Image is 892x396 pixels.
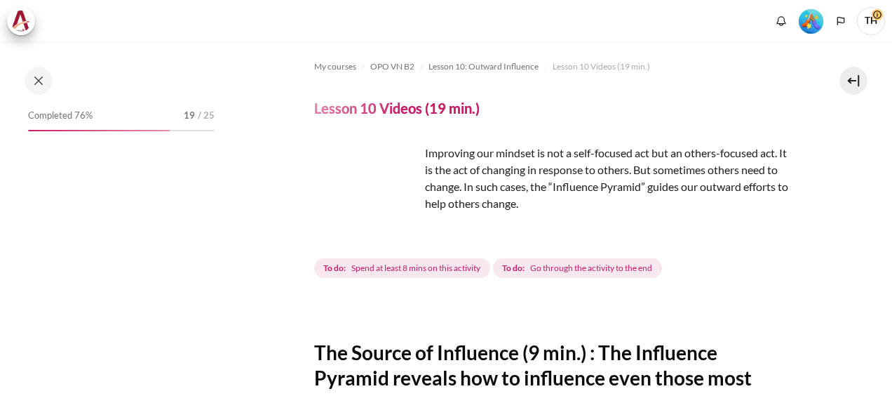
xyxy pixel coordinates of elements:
[857,7,885,35] a: User menu
[351,262,480,275] span: Spend at least 8 mins on this activity
[184,109,195,123] span: 19
[198,109,215,123] span: / 25
[428,60,539,73] span: Lesson 10: Outward Influence
[553,58,650,75] a: Lesson 10 Videos (19 min.)
[799,9,823,34] img: Level #5
[857,7,885,35] span: TH
[370,58,414,75] a: OPO VN B2
[553,60,650,73] span: Lesson 10 Videos (19 min.)
[7,7,42,35] a: Architeck Architeck
[428,58,539,75] a: Lesson 10: Outward Influence
[314,58,356,75] a: My courses
[314,60,356,73] span: My courses
[314,145,792,212] p: Improving our mindset is not a self-focused act but an others-focused act. It is the act of chang...
[502,262,525,275] strong: To do:
[370,60,414,73] span: OPO VN B2
[11,11,31,32] img: Architeck
[799,8,823,34] div: Level #5
[530,262,652,275] span: Go through the activity to the end
[323,262,346,275] strong: To do:
[314,256,665,281] div: Completion requirements for Lesson 10 Videos (19 min.)
[314,55,792,78] nav: Navigation bar
[771,11,792,32] div: Show notification window with no new notifications
[28,109,93,123] span: Completed 76%
[793,8,829,34] a: Level #5
[314,99,480,117] h4: Lesson 10 Videos (19 min.)
[830,11,851,32] button: Languages
[314,145,419,250] img: rdsgf
[28,130,170,131] div: 76%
